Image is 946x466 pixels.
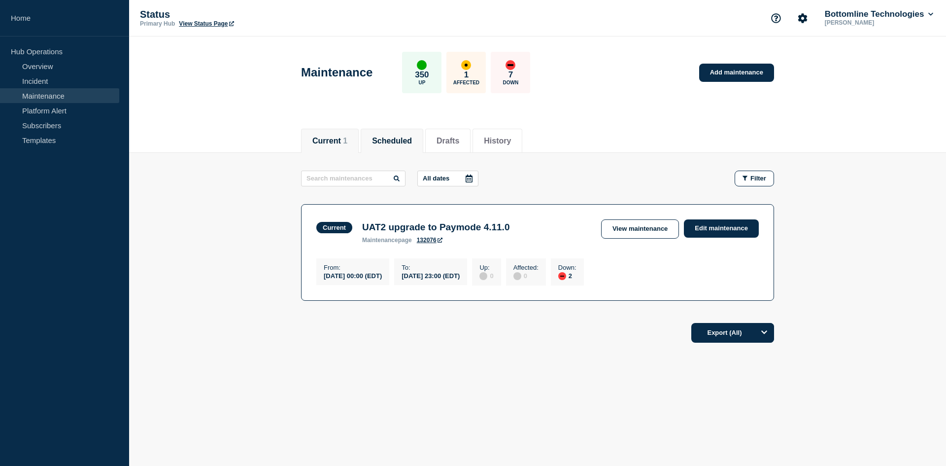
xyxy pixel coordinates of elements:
[684,219,759,238] a: Edit maintenance
[418,80,425,85] p: Up
[372,137,412,145] button: Scheduled
[453,80,479,85] p: Affected
[558,272,566,280] div: down
[461,60,471,70] div: affected
[464,70,469,80] p: 1
[479,264,493,271] p: Up :
[417,237,442,244] a: 132076
[691,323,774,343] button: Export (All)
[423,175,449,182] p: All dates
[792,8,813,29] button: Account settings
[437,137,459,145] button: Drafts
[766,8,786,29] button: Support
[402,264,460,271] p: To :
[417,171,478,186] button: All dates
[750,175,766,182] span: Filter
[735,171,774,186] button: Filter
[324,264,382,271] p: From :
[343,137,347,145] span: 1
[503,80,519,85] p: Down
[301,66,372,79] h1: Maintenance
[506,60,515,70] div: down
[823,19,925,26] p: [PERSON_NAME]
[601,219,679,239] a: View maintenance
[402,271,460,280] div: [DATE] 23:00 (EDT)
[140,20,175,27] p: Primary Hub
[179,20,234,27] a: View Status Page
[323,224,346,231] div: Current
[362,237,412,244] p: page
[415,70,429,80] p: 350
[513,272,521,280] div: disabled
[508,70,513,80] p: 7
[324,271,382,280] div: [DATE] 00:00 (EDT)
[513,271,539,280] div: 0
[301,171,405,186] input: Search maintenances
[484,137,511,145] button: History
[362,237,398,244] span: maintenance
[558,271,576,280] div: 2
[312,137,347,145] button: Current 1
[699,64,774,82] a: Add maintenance
[140,9,337,20] p: Status
[479,271,493,280] div: 0
[754,323,774,343] button: Options
[479,272,487,280] div: disabled
[823,9,935,19] button: Bottomline Technologies
[417,60,427,70] div: up
[362,222,510,233] h3: UAT2 upgrade to Paymode 4.11.0
[558,264,576,271] p: Down :
[513,264,539,271] p: Affected :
